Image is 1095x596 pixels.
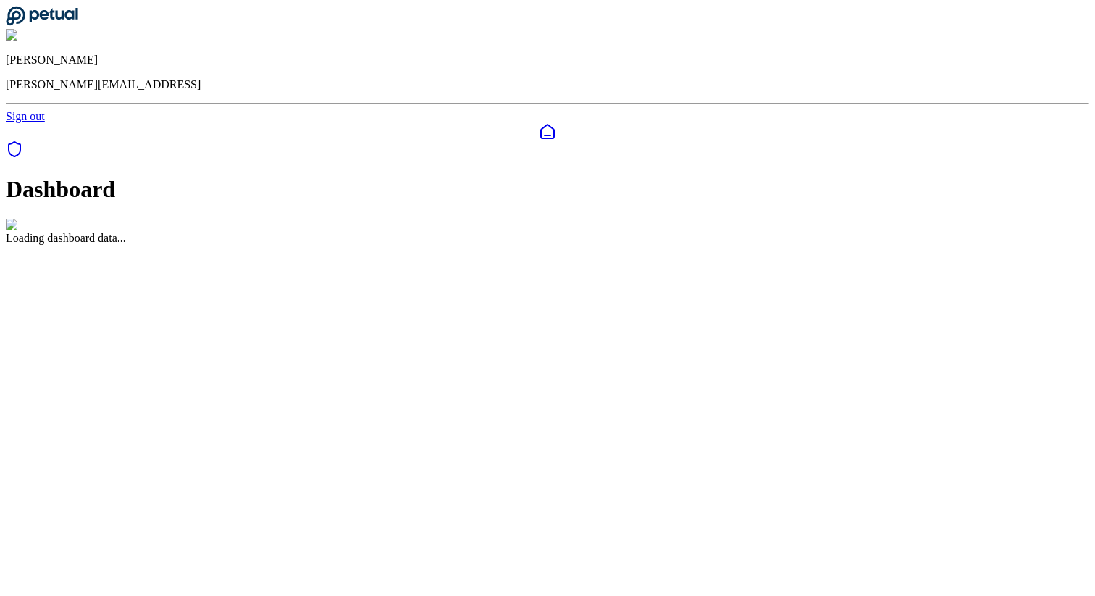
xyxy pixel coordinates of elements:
[6,110,45,122] a: Sign out
[6,29,106,42] img: Roberto Fernandez
[6,176,1089,203] h1: Dashboard
[6,123,1089,140] a: Dashboard
[6,54,1089,67] p: [PERSON_NAME]
[6,140,1089,161] a: SOC
[6,232,1089,245] div: Loading dashboard data...
[6,78,1089,91] p: [PERSON_NAME][EMAIL_ADDRESS]
[6,219,42,232] img: Logo
[6,16,78,28] a: Go to Dashboard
